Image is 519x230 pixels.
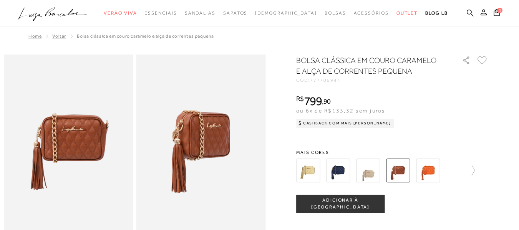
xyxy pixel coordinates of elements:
a: noSubCategoriesText [223,6,247,20]
span: 799 [304,94,322,108]
span: 90 [323,97,331,105]
a: noSubCategoriesText [255,6,317,20]
span: ou 6x de R$133,32 sem juros [296,108,385,114]
span: BLOG LB [425,10,448,16]
span: BOLSA CLÁSSICA EM COURO CARAMELO E ALÇA DE CORRENTES PEQUENA [77,33,214,39]
span: Essenciais [144,10,177,16]
span: [DEMOGRAPHIC_DATA] [255,10,317,16]
div: Cashback com Mais [PERSON_NAME] [296,119,394,128]
button: ADICIONAR À [GEOGRAPHIC_DATA] [296,195,385,213]
span: Sapatos [223,10,247,16]
a: noSubCategoriesText [185,6,216,20]
i: R$ [296,95,304,102]
span: Verão Viva [104,10,137,16]
img: BOLSA CLÁSSICA EM COURO LARANJA E ALÇA DE CORRENTES PEQUENA [416,159,440,182]
img: BOLSA CLÁSSICA EM COURO CARAMELO E ALÇA DE CORRENTES PEQUENA [386,159,410,182]
span: Outlet [396,10,418,16]
a: noSubCategoriesText [104,6,137,20]
img: BOLSA CLÁSSICA EM COURO AZUL ATLÂNTICO E ALÇA DE CORRENTES PEQUENA [326,159,350,182]
h1: BOLSA CLÁSSICA EM COURO CARAMELO E ALÇA DE CORRENTES PEQUENA [296,55,440,76]
a: noSubCategoriesText [325,6,346,20]
a: noSubCategoriesText [396,6,418,20]
span: 777705944 [310,78,341,83]
i: , [322,98,331,105]
button: 1 [491,8,502,19]
a: BLOG LB [425,6,448,20]
img: BOLSA CLÁSSICA EM COURO BEGE NATA E ALÇA DE CORRENTES PEQUENA [356,159,380,182]
span: ADICIONAR À [GEOGRAPHIC_DATA] [297,197,384,210]
span: Bolsas [325,10,346,16]
a: noSubCategoriesText [354,6,389,20]
a: Voltar [52,33,66,39]
img: BOLSA CLÁSSICA EM COURO AMARELO PALHA E ALÇA DE CORRENTES PEQUENA [296,159,320,182]
div: CÓD: [296,78,450,83]
a: noSubCategoriesText [144,6,177,20]
span: 1 [497,8,502,13]
span: Acessórios [354,10,389,16]
span: Mais cores [296,150,488,155]
a: Home [28,33,41,39]
span: Sandálias [185,10,216,16]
